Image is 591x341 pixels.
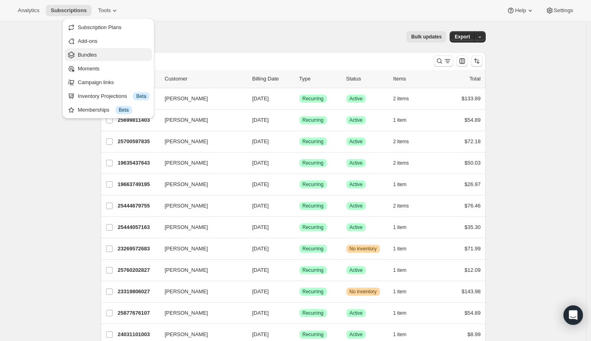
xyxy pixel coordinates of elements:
[465,138,481,144] span: $72.18
[118,138,158,146] p: 25700597835
[252,224,269,230] span: [DATE]
[350,288,377,295] span: No inventory
[393,288,407,295] span: 1 item
[118,114,481,126] div: 25699811403[PERSON_NAME][DATE]SuccessRecurringSuccessActive1 item$54.89
[541,5,578,16] button: Settings
[65,34,152,47] button: Add-ons
[465,310,481,316] span: $54.89
[165,245,208,253] span: [PERSON_NAME]
[350,224,363,231] span: Active
[252,95,269,102] span: [DATE]
[502,5,539,16] button: Help
[78,38,97,44] span: Add-ons
[303,224,324,231] span: Recurring
[303,331,324,338] span: Recurring
[350,246,377,252] span: No inventory
[450,31,475,42] button: Export
[393,75,434,83] div: Items
[160,285,241,298] button: [PERSON_NAME]
[563,305,583,325] div: Open Intercom Messenger
[252,75,293,83] p: Billing Date
[118,180,158,189] p: 19663749195
[78,106,149,114] div: Memberships
[78,24,122,30] span: Subscription Plans
[160,264,241,277] button: [PERSON_NAME]
[160,178,241,191] button: [PERSON_NAME]
[118,222,481,233] div: 25444057163[PERSON_NAME][DATE]SuccessRecurringSuccessActive1 item$35.30
[467,331,481,337] span: $8.99
[350,331,363,338] span: Active
[252,160,269,166] span: [DATE]
[303,181,324,188] span: Recurring
[160,92,241,105] button: [PERSON_NAME]
[65,89,152,102] button: Inventory Projections
[393,286,416,297] button: 1 item
[393,307,416,319] button: 1 item
[118,136,481,147] div: 25700597835[PERSON_NAME][DATE]SuccessRecurringSuccessActive2 items$72.18
[252,310,269,316] span: [DATE]
[462,95,481,102] span: $133.89
[165,223,208,231] span: [PERSON_NAME]
[393,222,416,233] button: 1 item
[465,224,481,230] span: $35.30
[554,7,573,14] span: Settings
[118,286,481,297] div: 23319806027[PERSON_NAME][DATE]SuccessRecurringWarningNo inventory1 item$143.98
[165,75,246,83] p: Customer
[350,138,363,145] span: Active
[350,117,363,123] span: Active
[471,55,482,67] button: Sort the results
[393,157,418,169] button: 2 items
[252,203,269,209] span: [DATE]
[299,75,340,83] div: Type
[393,329,416,340] button: 1 item
[252,138,269,144] span: [DATE]
[515,7,526,14] span: Help
[18,7,39,14] span: Analytics
[393,136,418,147] button: 2 items
[165,180,208,189] span: [PERSON_NAME]
[118,200,481,212] div: 25444679755[PERSON_NAME][DATE]SuccessRecurringSuccessActive2 items$76.46
[252,331,269,337] span: [DATE]
[393,95,409,102] span: 2 items
[465,246,481,252] span: $71.99
[465,203,481,209] span: $76.46
[406,31,446,42] button: Bulk updates
[393,114,416,126] button: 1 item
[118,329,481,340] div: 24031101003[PERSON_NAME][DATE]SuccessRecurringSuccessActive1 item$8.99
[118,245,158,253] p: 23269572683
[346,75,387,83] p: Status
[78,92,149,100] div: Inventory Projections
[303,138,324,145] span: Recurring
[118,288,158,296] p: 23319806027
[393,203,409,209] span: 2 items
[65,48,152,61] button: Bundles
[393,310,407,316] span: 1 item
[393,138,409,145] span: 2 items
[165,266,208,274] span: [PERSON_NAME]
[165,95,208,103] span: [PERSON_NAME]
[454,34,470,40] span: Export
[65,21,152,34] button: Subscription Plans
[165,288,208,296] span: [PERSON_NAME]
[118,157,481,169] div: 19635437643[PERSON_NAME][DATE]SuccessRecurringSuccessActive2 items$50.03
[393,224,407,231] span: 1 item
[252,117,269,123] span: [DATE]
[252,288,269,294] span: [DATE]
[465,181,481,187] span: $26.97
[393,93,418,104] button: 2 items
[118,330,158,339] p: 24031101003
[46,5,92,16] button: Subscriptions
[118,265,481,276] div: 25760202827[PERSON_NAME][DATE]SuccessRecurringSuccessActive1 item$12.09
[465,267,481,273] span: $12.09
[350,160,363,166] span: Active
[65,62,152,75] button: Moments
[160,114,241,127] button: [PERSON_NAME]
[393,179,416,190] button: 1 item
[303,310,324,316] span: Recurring
[93,5,124,16] button: Tools
[303,267,324,273] span: Recurring
[303,288,324,295] span: Recurring
[252,181,269,187] span: [DATE]
[160,135,241,148] button: [PERSON_NAME]
[350,310,363,316] span: Active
